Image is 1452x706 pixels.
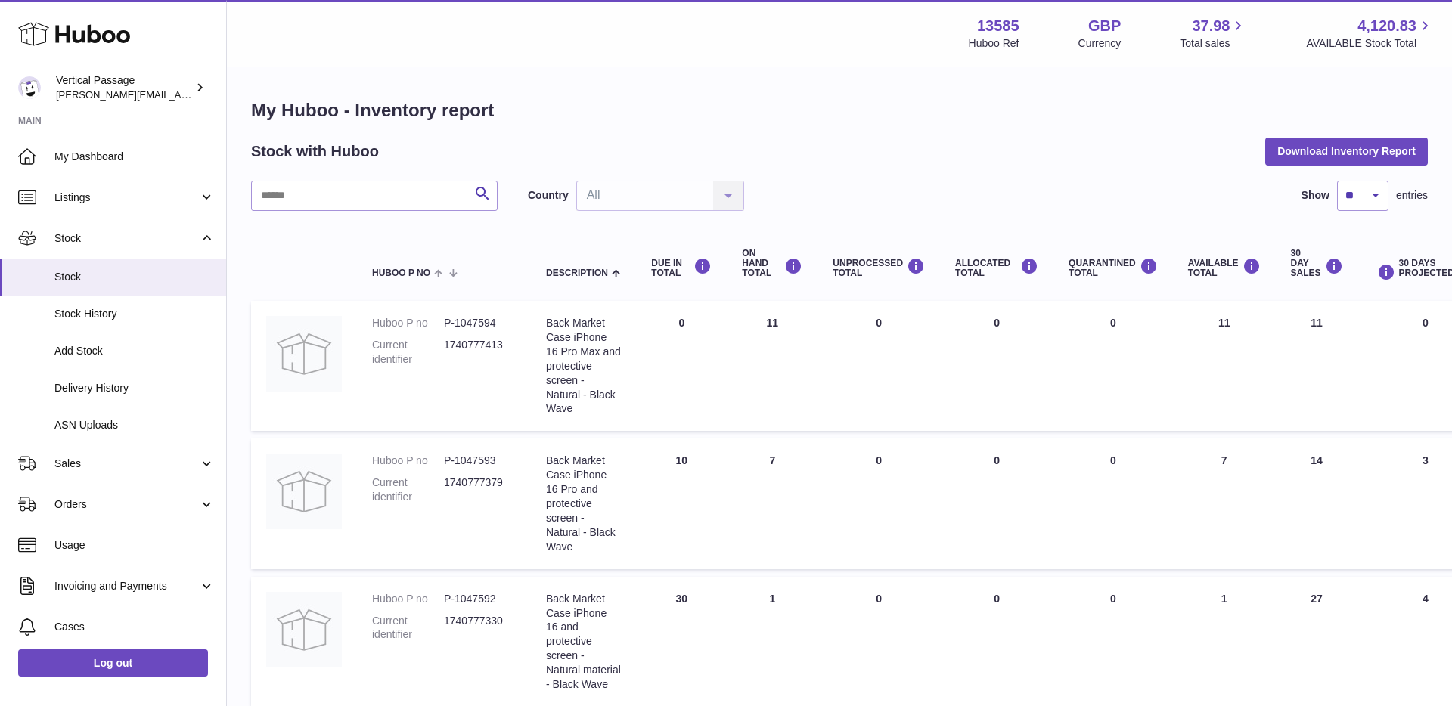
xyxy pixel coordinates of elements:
span: entries [1396,188,1428,203]
span: AVAILABLE Stock Total [1306,36,1434,51]
span: 37.98 [1192,16,1230,36]
td: 11 [1173,301,1276,431]
span: [PERSON_NAME][EMAIL_ADDRESS][DOMAIN_NAME] [56,88,303,101]
img: ryan@verticalpassage.com [18,76,41,99]
dd: 1740777413 [444,338,516,367]
span: Huboo P no [372,268,430,278]
span: My Dashboard [54,150,215,164]
dt: Huboo P no [372,454,444,468]
dt: Current identifier [372,475,444,504]
div: Back Market Case iPhone 16 Pro and protective screen - Natural - Black Wave [546,454,621,553]
span: Invoicing and Payments [54,579,199,593]
div: Back Market Case iPhone 16 Pro Max and protective screen - Natural - Black Wave [546,316,621,416]
td: 14 [1276,438,1358,568]
dt: Huboo P no [372,316,444,330]
td: 11 [727,301,818,431]
span: Description [546,268,608,278]
div: Vertical Passage [56,73,192,102]
img: product image [266,316,342,392]
div: QUARANTINED Total [1069,258,1158,278]
td: 7 [1173,438,1276,568]
span: Add Stock [54,344,215,358]
div: Back Market Case iPhone 16 and protective screen - Natural material - Black Wave [546,592,621,692]
dd: 1740777330 [444,614,516,643]
td: 0 [818,438,940,568]
span: Stock [54,231,199,246]
img: product image [266,454,342,529]
div: DUE IN TOTAL [651,258,712,278]
td: 0 [818,301,940,431]
a: 37.98 Total sales [1180,16,1247,51]
dt: Current identifier [372,614,444,643]
div: 30 DAY SALES [1291,249,1343,279]
div: Huboo Ref [969,36,1019,51]
strong: 13585 [977,16,1019,36]
dt: Current identifier [372,338,444,367]
h1: My Huboo - Inventory report [251,98,1428,122]
div: ON HAND Total [742,249,802,279]
span: Stock History [54,307,215,321]
span: Total sales [1180,36,1247,51]
div: UNPROCESSED Total [833,258,925,278]
a: 4,120.83 AVAILABLE Stock Total [1306,16,1434,51]
span: Sales [54,457,199,471]
td: 11 [1276,301,1358,431]
dd: 1740777379 [444,475,516,504]
div: ALLOCATED Total [955,258,1038,278]
td: 10 [636,438,727,568]
h2: Stock with Huboo [251,141,379,162]
dd: P-1047593 [444,454,516,468]
span: 0 [1110,317,1116,329]
span: Listings [54,190,199,205]
img: product image [266,592,342,667]
dd: P-1047592 [444,592,516,606]
div: AVAILABLE Total [1188,258,1261,278]
span: 4,120.83 [1357,16,1416,36]
dt: Huboo P no [372,592,444,606]
span: 0 [1110,593,1116,605]
span: Delivery History [54,381,215,395]
td: 0 [636,301,727,431]
label: Country [528,188,569,203]
span: Usage [54,538,215,553]
label: Show [1302,188,1329,203]
td: 7 [727,438,818,568]
a: Log out [18,649,208,677]
span: ASN Uploads [54,418,215,432]
td: 0 [940,438,1053,568]
span: Orders [54,497,199,512]
button: Download Inventory Report [1265,138,1428,165]
span: Cases [54,620,215,634]
td: 0 [940,301,1053,431]
div: Currency [1078,36,1122,51]
span: Stock [54,270,215,284]
dd: P-1047594 [444,316,516,330]
strong: GBP [1088,16,1121,36]
span: 0 [1110,454,1116,466]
